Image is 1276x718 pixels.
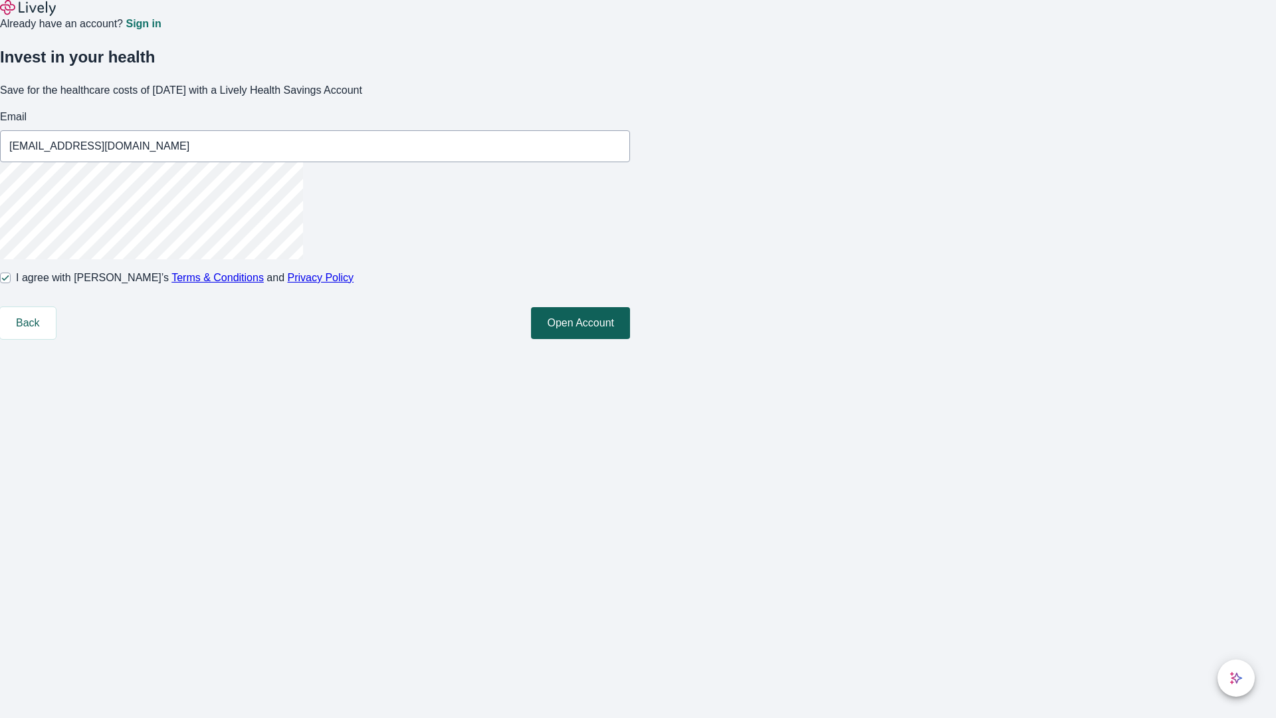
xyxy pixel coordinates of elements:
button: Open Account [531,307,630,339]
a: Privacy Policy [288,272,354,283]
a: Terms & Conditions [171,272,264,283]
a: Sign in [126,19,161,29]
span: I agree with [PERSON_NAME]’s and [16,270,354,286]
svg: Lively AI Assistant [1229,671,1243,685]
button: chat [1218,659,1255,697]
